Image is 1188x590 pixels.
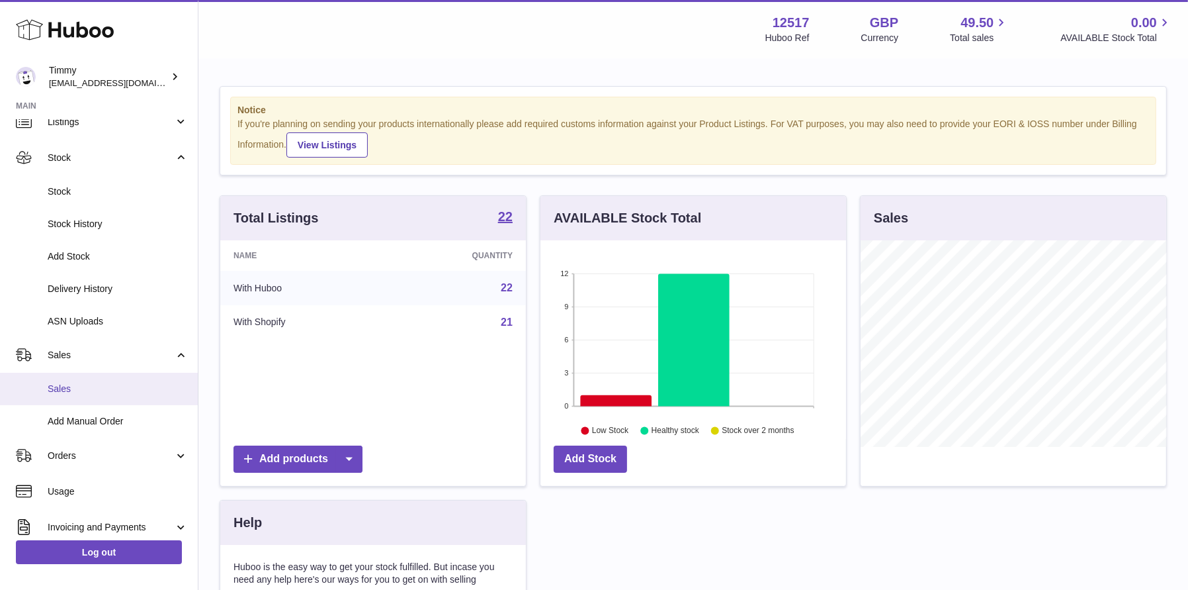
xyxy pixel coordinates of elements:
span: Add Manual Order [48,415,188,428]
a: 22 [498,210,513,226]
span: Stock [48,185,188,198]
span: Delivery History [48,283,188,295]
text: 6 [564,336,568,344]
span: Listings [48,116,174,128]
span: Total sales [950,32,1009,44]
h3: Sales [874,209,908,227]
strong: 22 [498,210,513,223]
div: If you're planning on sending your products internationally please add required customs informati... [237,118,1149,158]
strong: 12517 [773,14,810,32]
a: Log out [16,540,182,564]
a: 49.50 Total sales [950,14,1009,44]
span: Sales [48,349,174,362]
text: 3 [564,369,568,377]
span: Stock [48,152,174,164]
span: Orders [48,450,174,462]
strong: GBP [870,14,898,32]
strong: Notice [237,104,1149,117]
text: Stock over 2 months [722,426,794,435]
a: 21 [501,317,513,328]
span: Usage [48,485,188,498]
text: Healthy stock [652,426,700,435]
a: 0.00 AVAILABLE Stock Total [1060,14,1172,44]
div: Currency [861,32,899,44]
td: With Huboo [220,271,385,305]
a: View Listings [286,132,368,158]
text: 9 [564,303,568,311]
span: Stock History [48,218,188,230]
h3: AVAILABLE Stock Total [554,209,701,227]
text: 12 [560,270,568,277]
img: support@pumpkinproductivity.org [16,67,36,87]
text: 0 [564,402,568,410]
h3: Total Listings [233,209,319,227]
th: Quantity [385,240,526,271]
span: Invoicing and Payments [48,521,174,534]
h3: Help [233,514,262,532]
span: 0.00 [1131,14,1157,32]
span: [EMAIL_ADDRESS][DOMAIN_NAME] [49,77,194,88]
p: Huboo is the easy way to get your stock fulfilled. But incase you need any help here's our ways f... [233,561,513,586]
td: With Shopify [220,305,385,340]
span: ASN Uploads [48,315,188,328]
th: Name [220,240,385,271]
div: Huboo Ref [765,32,810,44]
a: Add Stock [554,446,627,473]
span: 49.50 [960,14,994,32]
span: Add Stock [48,250,188,263]
a: 22 [501,282,513,293]
div: Timmy [49,64,168,89]
a: Add products [233,446,362,473]
span: AVAILABLE Stock Total [1060,32,1172,44]
span: Sales [48,383,188,395]
text: Low Stock [592,426,629,435]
